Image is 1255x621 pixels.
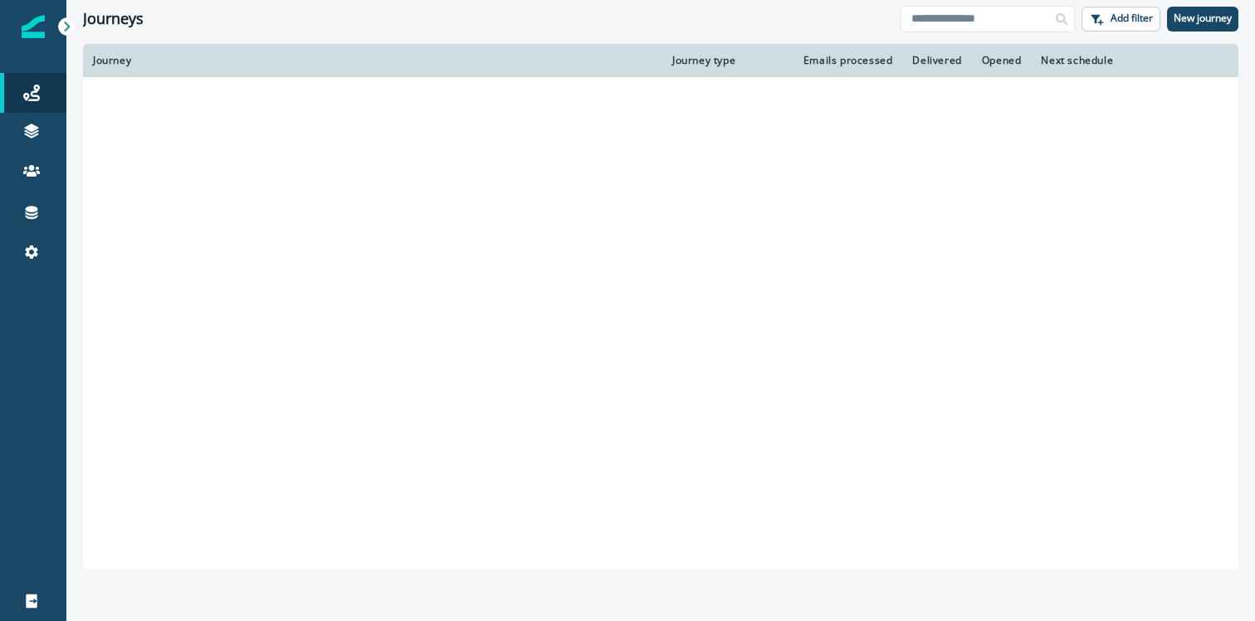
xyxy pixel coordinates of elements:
[22,15,45,38] img: Inflection
[672,54,777,67] div: Journey type
[1111,12,1153,24] p: Add filter
[982,54,1022,67] div: Opened
[1082,7,1160,32] button: Add filter
[797,54,893,67] div: Emails processed
[1041,54,1187,67] div: Next schedule
[1167,7,1238,32] button: New journey
[83,10,144,28] h1: Journeys
[1174,12,1232,24] p: New journey
[93,54,652,67] div: Journey
[912,54,961,67] div: Delivered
